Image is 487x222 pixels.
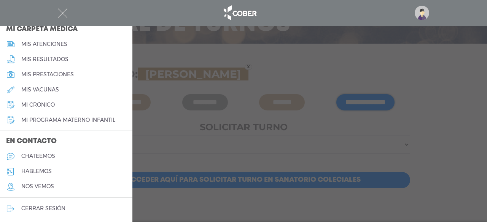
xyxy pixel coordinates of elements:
[415,6,429,20] img: profile-placeholder.svg
[21,168,52,175] h5: hablemos
[21,87,59,93] h5: mis vacunas
[21,153,55,159] h5: chateemos
[21,205,65,212] h5: cerrar sesión
[21,71,74,78] h5: mis prestaciones
[21,56,68,63] h5: mis resultados
[21,102,55,108] h5: mi crónico
[21,183,54,190] h5: nos vemos
[21,117,115,123] h5: mi programa materno infantil
[220,4,259,22] img: logo_cober_home-white.png
[21,41,67,47] h5: mis atenciones
[58,8,67,18] img: Cober_menu-close-white.svg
